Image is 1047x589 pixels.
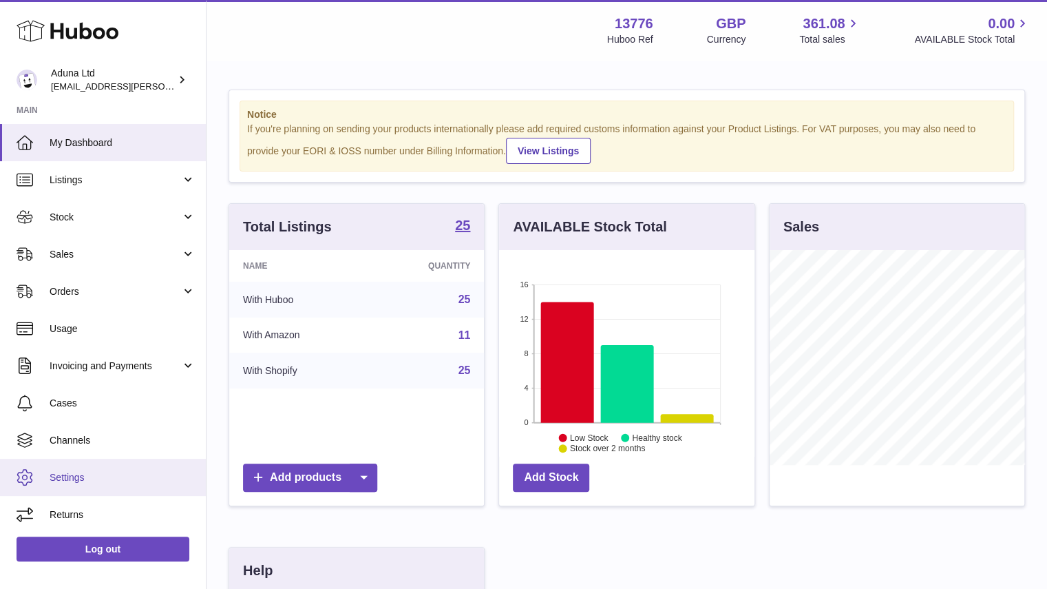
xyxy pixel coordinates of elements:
a: 25 [458,364,471,376]
span: 0.00 [988,14,1015,33]
text: 12 [520,315,529,323]
img: deborahe.kamara@aduna.com [17,70,37,90]
h3: AVAILABLE Stock Total [513,218,666,236]
span: Total sales [799,33,860,46]
a: 25 [458,293,471,305]
span: Listings [50,174,181,187]
td: With Shopify [229,353,369,389]
a: 11 [458,329,471,341]
span: Settings [50,471,195,484]
span: 361.08 [803,14,845,33]
text: 0 [525,418,529,426]
strong: 25 [455,218,470,232]
text: 8 [525,349,529,358]
td: With Amazon [229,318,369,353]
a: 0.00 AVAILABLE Stock Total [914,14,1030,46]
div: Aduna Ltd [51,67,175,93]
h3: Sales [783,218,819,236]
span: Channels [50,434,195,447]
text: 16 [520,280,529,289]
a: 25 [455,218,470,235]
span: [EMAIL_ADDRESS][PERSON_NAME][PERSON_NAME][DOMAIN_NAME] [51,81,350,92]
span: Returns [50,508,195,521]
span: My Dashboard [50,136,195,149]
span: Cases [50,397,195,410]
text: Low Stock [570,433,609,442]
a: 361.08 Total sales [799,14,860,46]
span: Usage [50,322,195,335]
h3: Help [243,561,273,580]
a: Log out [17,537,189,561]
a: Add products [243,464,377,492]
div: If you're planning on sending your products internationally please add required customs informati... [247,123,1006,164]
span: AVAILABLE Stock Total [914,33,1030,46]
text: Healthy stock [633,433,683,442]
strong: GBP [716,14,745,33]
span: Sales [50,248,181,261]
th: Quantity [369,250,485,282]
th: Name [229,250,369,282]
td: With Huboo [229,282,369,318]
span: Invoicing and Payments [50,360,181,373]
h3: Total Listings [243,218,332,236]
strong: 13776 [615,14,653,33]
div: Currency [707,33,746,46]
a: Add Stock [513,464,589,492]
text: 4 [525,384,529,392]
strong: Notice [247,108,1006,121]
span: Orders [50,285,181,298]
span: Stock [50,211,181,224]
div: Huboo Ref [607,33,653,46]
a: View Listings [506,138,591,164]
text: Stock over 2 months [570,444,645,453]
